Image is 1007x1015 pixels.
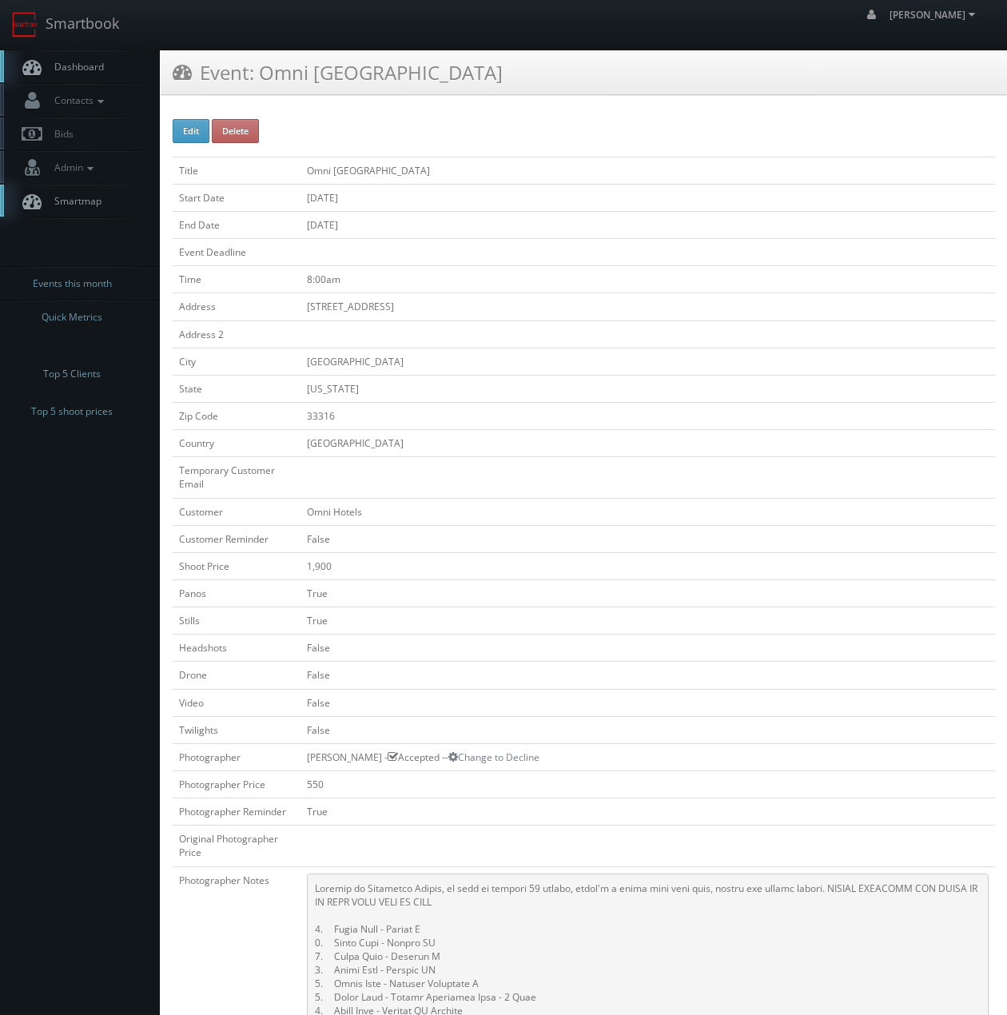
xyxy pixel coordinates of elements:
[301,293,995,320] td: [STREET_ADDRESS]
[301,157,995,184] td: Omni [GEOGRAPHIC_DATA]
[173,826,301,866] td: Original Photographer Price
[173,552,301,579] td: Shoot Price
[301,498,995,525] td: Omni Hotels
[173,320,301,348] td: Address 2
[448,750,539,764] a: Change to Decline
[301,607,995,635] td: True
[301,430,995,457] td: [GEOGRAPHIC_DATA]
[46,127,74,141] span: Bids
[173,743,301,770] td: Photographer
[212,119,259,143] button: Delete
[173,266,301,293] td: Time
[173,239,301,266] td: Event Deadline
[301,743,995,770] td: [PERSON_NAME] - Accepted --
[46,194,101,208] span: Smartmap
[173,211,301,238] td: End Date
[173,457,301,498] td: Temporary Customer Email
[173,635,301,662] td: Headshots
[173,525,301,552] td: Customer Reminder
[12,12,38,38] img: smartbook-logo.png
[31,404,113,420] span: Top 5 shoot prices
[46,60,104,74] span: Dashboard
[890,8,980,22] span: [PERSON_NAME]
[301,770,995,798] td: 550
[173,579,301,607] td: Panos
[301,375,995,402] td: [US_STATE]
[173,375,301,402] td: State
[173,157,301,184] td: Title
[301,662,995,689] td: False
[43,366,101,382] span: Top 5 Clients
[301,266,995,293] td: 8:00am
[301,525,995,552] td: False
[46,94,108,107] span: Contacts
[173,716,301,743] td: Twilights
[173,402,301,429] td: Zip Code
[173,58,503,86] h3: Event: Omni [GEOGRAPHIC_DATA]
[301,716,995,743] td: False
[173,770,301,798] td: Photographer Price
[173,689,301,716] td: Video
[33,276,112,292] span: Events this month
[173,498,301,525] td: Customer
[301,402,995,429] td: 33316
[173,662,301,689] td: Drone
[173,607,301,635] td: Stills
[173,293,301,320] td: Address
[301,348,995,375] td: [GEOGRAPHIC_DATA]
[173,184,301,211] td: Start Date
[301,635,995,662] td: False
[301,552,995,579] td: 1,900
[46,161,98,174] span: Admin
[173,348,301,375] td: City
[173,430,301,457] td: Country
[173,798,301,826] td: Photographer Reminder
[301,689,995,716] td: False
[301,579,995,607] td: True
[42,309,102,325] span: Quick Metrics
[301,184,995,211] td: [DATE]
[301,798,995,826] td: True
[173,119,209,143] button: Edit
[301,211,995,238] td: [DATE]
